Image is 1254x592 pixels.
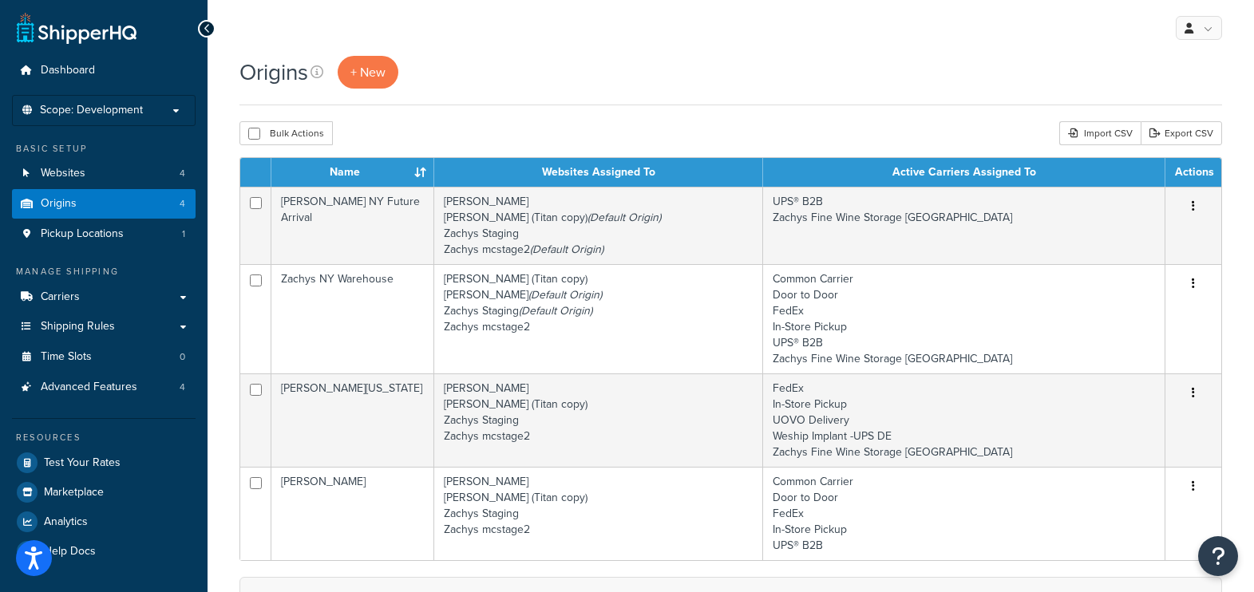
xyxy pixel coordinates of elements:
button: Open Resource Center [1198,536,1238,576]
span: Pickup Locations [41,227,124,241]
th: Name : activate to sort column ascending [271,158,434,187]
li: Time Slots [12,342,196,372]
span: Scope: Development [40,104,143,117]
a: Export CSV [1141,121,1222,145]
td: FedEx In-Store Pickup UOVO Delivery Weship Implant -UPS DE Zachys Fine Wine Storage [GEOGRAPHIC_D... [763,373,1165,467]
th: Active Carriers Assigned To [763,158,1165,187]
td: [PERSON_NAME] [PERSON_NAME] (Titan copy) Zachys Staging Zachys mcstage2 [434,187,764,264]
span: Origins [41,197,77,211]
td: [PERSON_NAME] [PERSON_NAME] (Titan copy) Zachys Staging Zachys mcstage2 [434,373,764,467]
div: Basic Setup [12,142,196,156]
a: Shipping Rules [12,312,196,341]
i: (Default Origin) [587,209,661,226]
a: Websites 4 [12,159,196,188]
span: Time Slots [41,350,92,364]
span: + New [350,63,386,81]
a: Marketplace [12,478,196,507]
h1: Origins [239,57,308,88]
span: Help Docs [44,545,96,558]
li: Pickup Locations [12,219,196,249]
a: Carriers [12,282,196,312]
a: Pickup Locations 1 [12,219,196,249]
a: + New [338,56,398,89]
span: Shipping Rules [41,320,115,333]
div: Import CSV [1059,121,1141,145]
td: [PERSON_NAME][US_STATE] [271,373,434,467]
i: (Default Origin) [528,286,602,303]
li: Origins [12,189,196,219]
td: UPS® B2B Zachys Fine Wine Storage [GEOGRAPHIC_DATA] [763,187,1165,264]
a: Origins 4 [12,189,196,219]
span: 4 [180,167,185,180]
th: Websites Assigned To [434,158,764,187]
a: Advanced Features 4 [12,373,196,402]
li: Advanced Features [12,373,196,402]
td: [PERSON_NAME] [PERSON_NAME] (Titan copy) Zachys Staging Zachys mcstage2 [434,467,764,560]
a: Analytics [12,507,196,536]
a: Test Your Rates [12,448,196,477]
li: Websites [12,159,196,188]
span: Dashboard [41,64,95,77]
span: Analytics [44,515,88,529]
i: (Default Origin) [519,302,592,319]
td: [PERSON_NAME] (Titan copy) [PERSON_NAME] Zachys Staging Zachys mcstage2 [434,264,764,373]
td: [PERSON_NAME] [271,467,434,560]
span: Test Your Rates [44,456,121,470]
a: Help Docs [12,537,196,566]
span: 1 [182,227,185,241]
td: Common Carrier Door to Door FedEx In-Store Pickup UPS® B2B Zachys Fine Wine Storage [GEOGRAPHIC_D... [763,264,1165,373]
a: Time Slots 0 [12,342,196,372]
td: [PERSON_NAME] NY Future Arrival [271,187,434,264]
span: 4 [180,381,185,394]
div: Resources [12,431,196,444]
th: Actions [1165,158,1221,187]
span: 4 [180,197,185,211]
td: Zachys NY Warehouse [271,264,434,373]
span: Marketplace [44,486,104,499]
div: Manage Shipping [12,265,196,278]
span: Advanced Features [41,381,137,394]
td: Common Carrier Door to Door FedEx In-Store Pickup UPS® B2B [763,467,1165,560]
a: Dashboard [12,56,196,85]
i: (Default Origin) [530,241,603,258]
span: 0 [180,350,185,364]
button: Bulk Actions [239,121,333,145]
span: Websites [41,167,85,180]
span: Carriers [41,290,80,304]
a: ShipperHQ Home [17,12,136,44]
